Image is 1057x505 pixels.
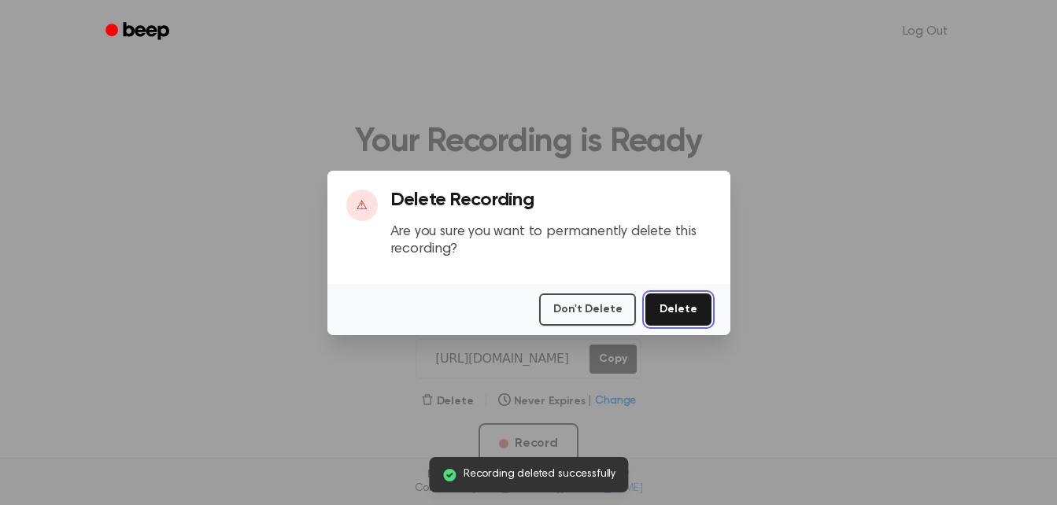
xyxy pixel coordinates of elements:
p: Are you sure you want to permanently delete this recording? [390,223,711,259]
h3: Delete Recording [390,190,711,211]
a: Beep [94,17,183,47]
button: Don't Delete [539,293,636,326]
a: Log Out [887,13,963,50]
div: ⚠ [346,190,378,221]
span: Recording deleted successfully [464,466,615,483]
button: Delete [645,293,711,326]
